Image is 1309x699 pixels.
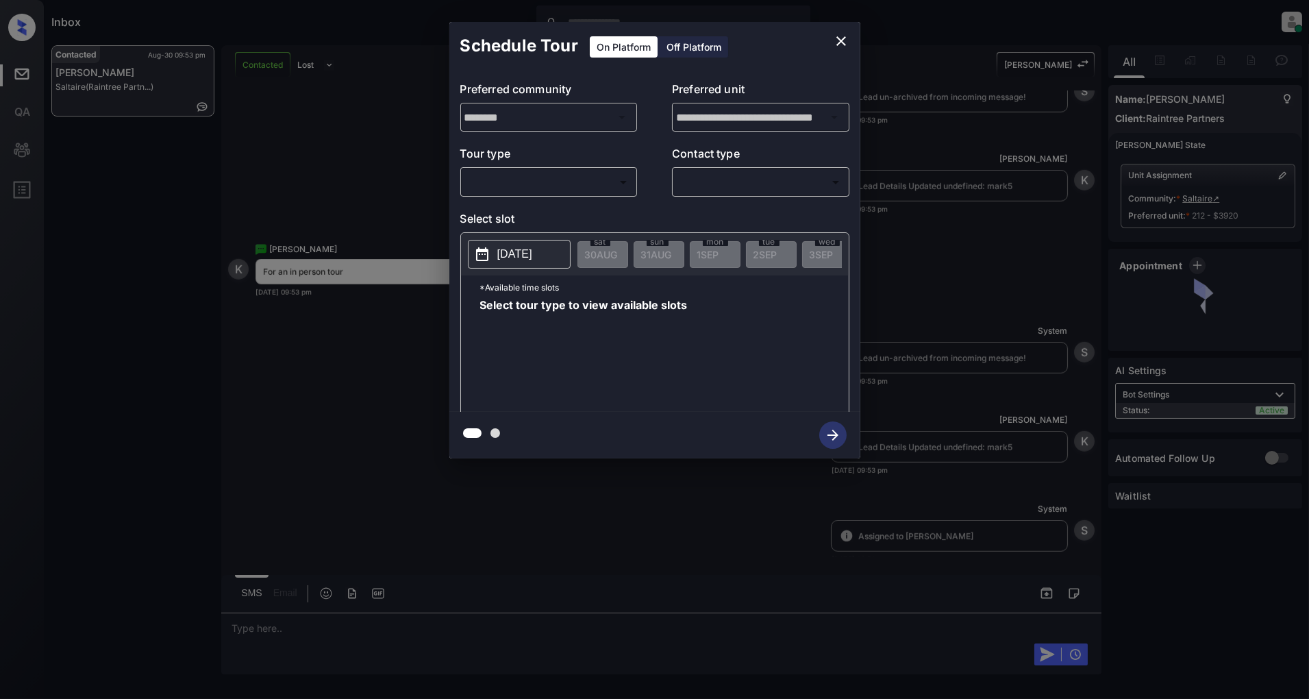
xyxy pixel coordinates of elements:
div: On Platform [590,36,658,58]
button: [DATE] [468,240,571,269]
p: *Available time slots [480,275,849,299]
p: Preferred unit [672,81,849,103]
button: close [827,27,855,55]
p: Contact type [672,145,849,167]
p: Tour type [460,145,638,167]
p: Preferred community [460,81,638,103]
span: Select tour type to view available slots [480,299,688,409]
div: Off Platform [660,36,728,58]
p: Select slot [460,210,849,232]
h2: Schedule Tour [449,22,589,70]
p: [DATE] [497,246,532,262]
